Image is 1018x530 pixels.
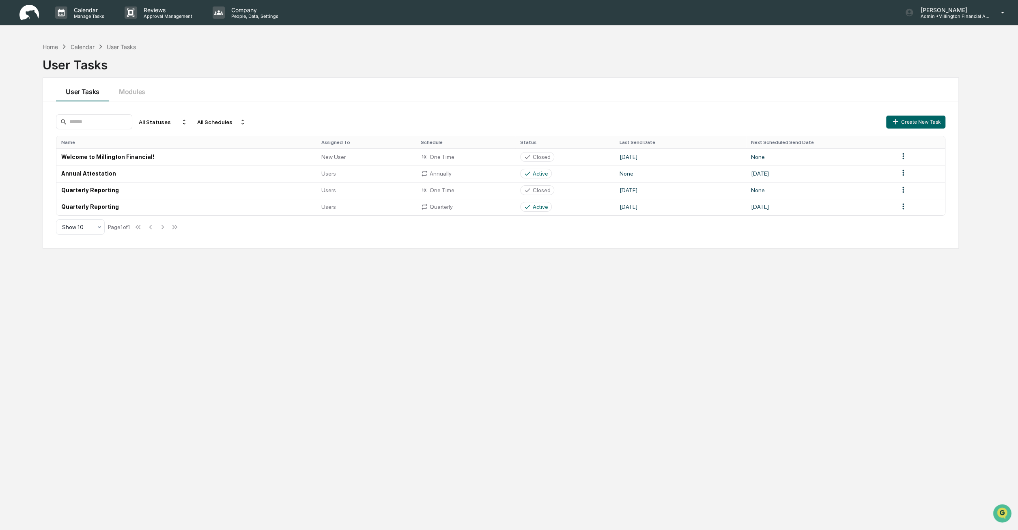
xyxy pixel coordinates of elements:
[43,51,959,72] div: User Tasks
[138,64,148,74] button: Start new chat
[421,170,510,177] div: Annually
[16,102,52,110] span: Preclearance
[56,199,316,215] td: Quarterly Reporting
[225,6,282,13] p: Company
[321,204,336,210] span: Users
[321,154,346,160] span: New User
[57,137,98,143] a: Powered byPylon
[59,103,65,109] div: 🗄️
[746,165,894,182] td: [DATE]
[615,199,746,215] td: [DATE]
[43,43,58,50] div: Home
[615,182,746,199] td: [DATE]
[136,116,191,129] div: All Statuses
[421,153,510,161] div: One Time
[16,117,51,125] span: Data Lookup
[71,43,95,50] div: Calendar
[56,165,316,182] td: Annual Attestation
[109,78,155,101] button: Modules
[21,36,134,45] input: Clear
[8,118,15,124] div: 🔎
[533,187,551,193] div: Closed
[67,102,101,110] span: Attestations
[28,70,103,76] div: We're available if you need us!
[56,78,109,101] button: User Tasks
[533,154,551,160] div: Closed
[225,13,282,19] p: People, Data, Settings
[321,187,336,193] span: Users
[108,224,130,230] div: Page 1 of 1
[19,5,39,21] img: logo
[56,182,316,199] td: Quarterly Reporting
[533,204,548,210] div: Active
[421,187,510,194] div: One Time
[914,13,989,19] p: Admin • Millington Financial Advisors, LLC
[67,6,108,13] p: Calendar
[67,13,108,19] p: Manage Tasks
[615,136,746,148] th: Last Send Date
[615,165,746,182] td: None
[137,13,196,19] p: Approval Management
[886,116,945,129] button: Create New Task
[137,6,196,13] p: Reviews
[746,182,894,199] td: None
[28,62,133,70] div: Start new chat
[107,43,136,50] div: User Tasks
[321,170,336,177] span: Users
[416,136,515,148] th: Schedule
[316,136,416,148] th: Assigned To
[533,170,548,177] div: Active
[56,99,104,113] a: 🗄️Attestations
[746,199,894,215] td: [DATE]
[8,103,15,109] div: 🖐️
[194,116,249,129] div: All Schedules
[421,203,510,210] div: Quarterly
[81,137,98,143] span: Pylon
[615,148,746,165] td: [DATE]
[746,136,894,148] th: Next Scheduled Send Date
[5,99,56,113] a: 🖐️Preclearance
[992,503,1014,525] iframe: Open customer support
[5,114,54,129] a: 🔎Data Lookup
[746,148,894,165] td: None
[914,6,989,13] p: [PERSON_NAME]
[56,136,316,148] th: Name
[515,136,615,148] th: Status
[8,17,148,30] p: How can we help?
[56,148,316,165] td: Welcome to Millington Financial!
[8,62,23,76] img: 1746055101610-c473b297-6a78-478c-a979-82029cc54cd1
